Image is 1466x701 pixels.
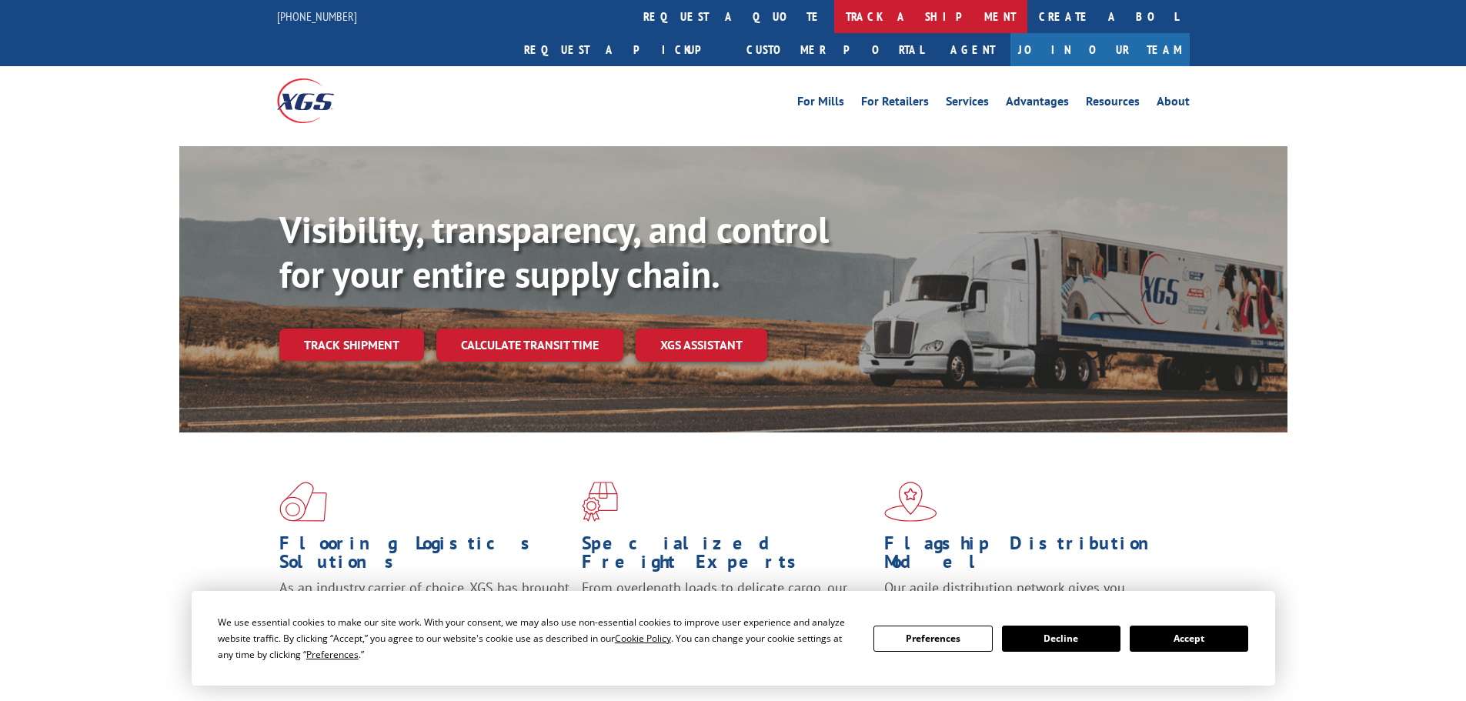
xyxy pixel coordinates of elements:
button: Decline [1002,626,1120,652]
a: For Mills [797,95,844,112]
h1: Flooring Logistics Solutions [279,534,570,579]
a: Request a pickup [513,33,735,66]
a: XGS ASSISTANT [636,329,767,362]
div: Cookie Consent Prompt [192,591,1275,686]
a: Track shipment [279,329,424,361]
a: Calculate transit time [436,329,623,362]
span: Our agile distribution network gives you nationwide inventory management on demand. [884,579,1167,615]
div: We use essential cookies to make our site work. With your consent, we may also use non-essential ... [218,614,855,663]
a: Customer Portal [735,33,935,66]
span: Cookie Policy [615,632,671,645]
a: About [1157,95,1190,112]
a: Services [946,95,989,112]
a: Join Our Team [1010,33,1190,66]
img: xgs-icon-total-supply-chain-intelligence-red [279,482,327,522]
a: Resources [1086,95,1140,112]
a: For Retailers [861,95,929,112]
img: xgs-icon-focused-on-flooring-red [582,482,618,522]
b: Visibility, transparency, and control for your entire supply chain. [279,205,829,298]
span: As an industry carrier of choice, XGS has brought innovation and dedication to flooring logistics... [279,579,569,633]
a: Agent [935,33,1010,66]
a: Advantages [1006,95,1069,112]
h1: Specialized Freight Experts [582,534,873,579]
p: From overlength loads to delicate cargo, our experienced staff knows the best way to move your fr... [582,579,873,647]
button: Preferences [873,626,992,652]
span: Preferences [306,648,359,661]
img: xgs-icon-flagship-distribution-model-red [884,482,937,522]
button: Accept [1130,626,1248,652]
a: [PHONE_NUMBER] [277,8,357,24]
h1: Flagship Distribution Model [884,534,1175,579]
